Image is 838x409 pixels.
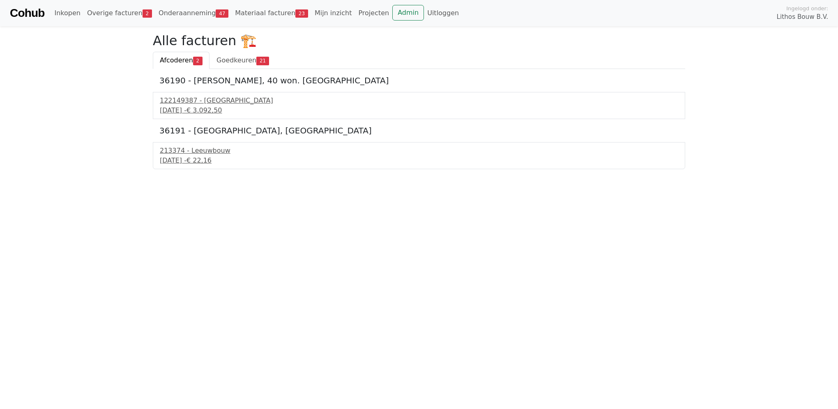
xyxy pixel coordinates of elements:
[777,12,828,22] span: Lithos Bouw B.V.
[186,106,222,114] span: € 3.092,50
[10,3,44,23] a: Cohub
[193,57,203,65] span: 2
[160,96,678,115] a: 122149387 - [GEOGRAPHIC_DATA][DATE] -€ 3.092,50
[160,156,678,165] div: [DATE] -
[160,146,678,165] a: 213374 - Leeuwbouw[DATE] -€ 22,16
[160,106,678,115] div: [DATE] -
[160,146,678,156] div: 213374 - Leeuwbouw
[355,5,392,21] a: Projecten
[216,9,228,18] span: 47
[424,5,462,21] a: Uitloggen
[153,52,209,69] a: Afcoderen2
[256,57,269,65] span: 21
[159,126,679,136] h5: 36191 - [GEOGRAPHIC_DATA], [GEOGRAPHIC_DATA]
[392,5,424,21] a: Admin
[209,52,276,69] a: Goedkeuren21
[159,76,679,85] h5: 36190 - [PERSON_NAME], 40 won. [GEOGRAPHIC_DATA]
[216,56,256,64] span: Goedkeuren
[232,5,311,21] a: Materiaal facturen23
[160,96,678,106] div: 122149387 - [GEOGRAPHIC_DATA]
[311,5,355,21] a: Mijn inzicht
[84,5,155,21] a: Overige facturen2
[51,5,83,21] a: Inkopen
[153,33,685,48] h2: Alle facturen 🏗️
[143,9,152,18] span: 2
[295,9,308,18] span: 23
[786,5,828,12] span: Ingelogd onder:
[186,156,212,164] span: € 22,16
[160,56,193,64] span: Afcoderen
[155,5,232,21] a: Onderaanneming47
